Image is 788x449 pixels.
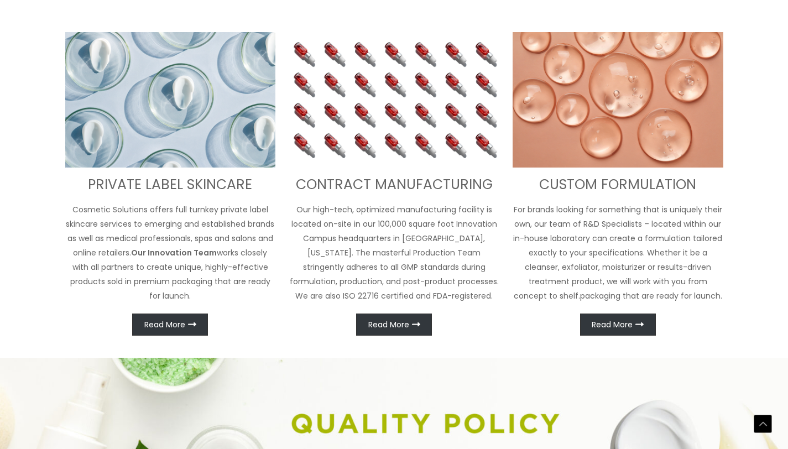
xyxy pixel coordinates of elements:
[65,32,276,168] img: turnkey private label skincare
[513,32,723,168] img: Custom Formulation
[132,314,208,336] a: Read More
[65,176,276,194] h3: PRIVATE LABEL SKINCARE
[592,321,633,328] span: Read More
[368,321,409,328] span: Read More
[65,202,276,303] p: Cosmetic Solutions offers full turnkey private label skincare services to emerging and establishe...
[356,314,432,336] a: Read More
[289,202,499,303] p: Our high-tech, optimized manufacturing facility is located on-site in our 100,000 square foot Inn...
[131,247,217,258] strong: Our Innovation Team
[289,32,499,168] img: Contract Manufacturing
[289,176,499,194] h3: CONTRACT MANUFACTURING
[580,314,656,336] a: Read More
[513,176,723,194] h3: CUSTOM FORMULATION
[144,321,185,328] span: Read More
[513,202,723,303] p: For brands looking for something that is uniquely their own, our team of R&D Specialists – locate...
